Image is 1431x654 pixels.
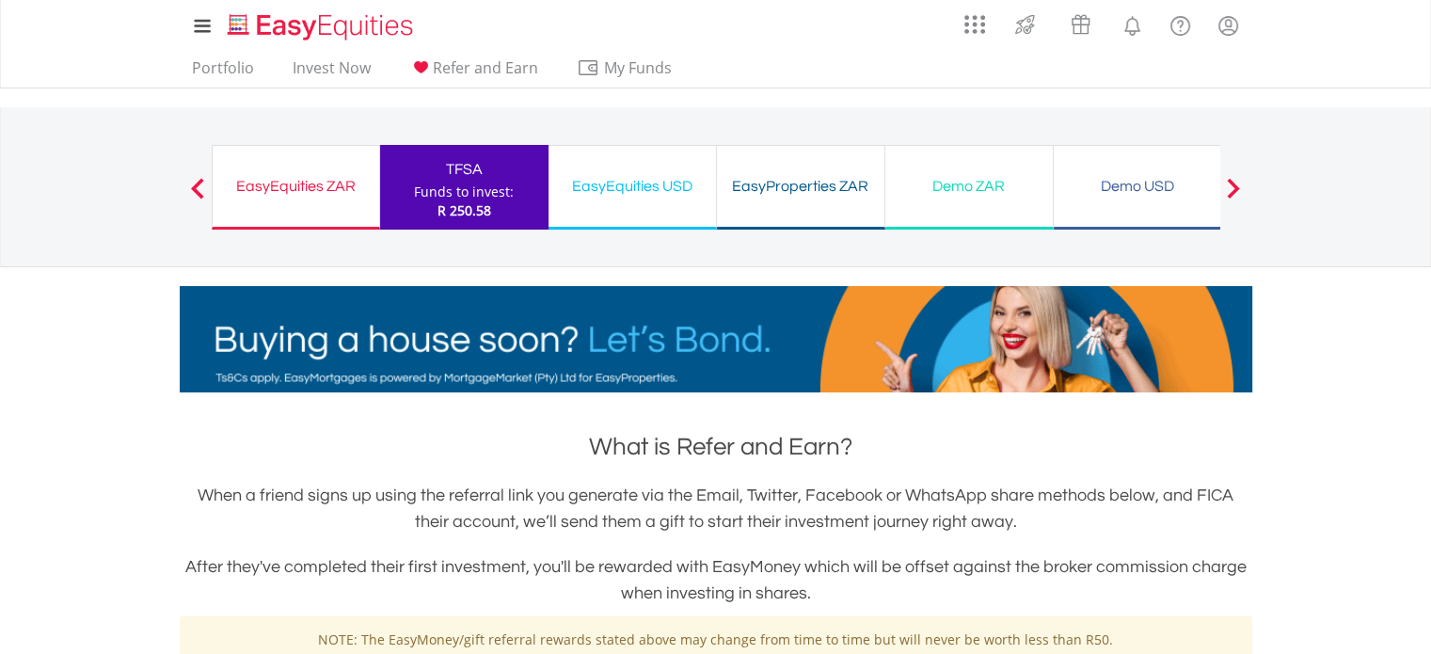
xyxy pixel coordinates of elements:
[437,201,491,219] span: R 250.58
[194,630,1238,649] p: NOTE: The EasyMoney/gift referral rewards stated above may change from time to time but will neve...
[433,57,538,78] span: Refer and Earn
[589,435,852,459] span: What is Refer and Earn?
[224,11,421,42] img: EasyEquities_Logo.png
[224,173,368,199] div: EasyEquities ZAR
[577,56,700,80] span: My Funds
[220,5,421,42] a: Home page
[1215,187,1252,206] button: Next
[402,58,546,88] a: Refer and Earn
[180,554,1252,607] h3: After they've completed their first investment, you'll be rewarded with EasyMoney which will be o...
[391,156,537,183] div: TFSA
[180,286,1252,392] img: EasyMortage Promotion Banner
[285,58,378,88] a: Invest Now
[1053,5,1108,40] a: Vouchers
[897,173,1041,199] div: Demo ZAR
[1065,173,1210,199] div: Demo USD
[728,173,873,199] div: EasyProperties ZAR
[184,58,262,88] a: Portfolio
[560,173,705,199] div: EasyEquities USD
[1204,5,1252,46] a: My Profile
[1108,5,1156,42] a: Notifications
[180,483,1252,535] h3: When a friend signs up using the referral link you generate via the Email, Twitter, Facebook or W...
[179,187,216,206] button: Previous
[952,5,997,35] a: AppsGrid
[1156,5,1204,42] a: FAQ's and Support
[1065,9,1096,40] img: vouchers-v2.svg
[414,183,514,201] div: Funds to invest:
[1010,9,1041,40] img: thrive-v2.svg
[964,14,985,35] img: grid-menu-icon.svg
